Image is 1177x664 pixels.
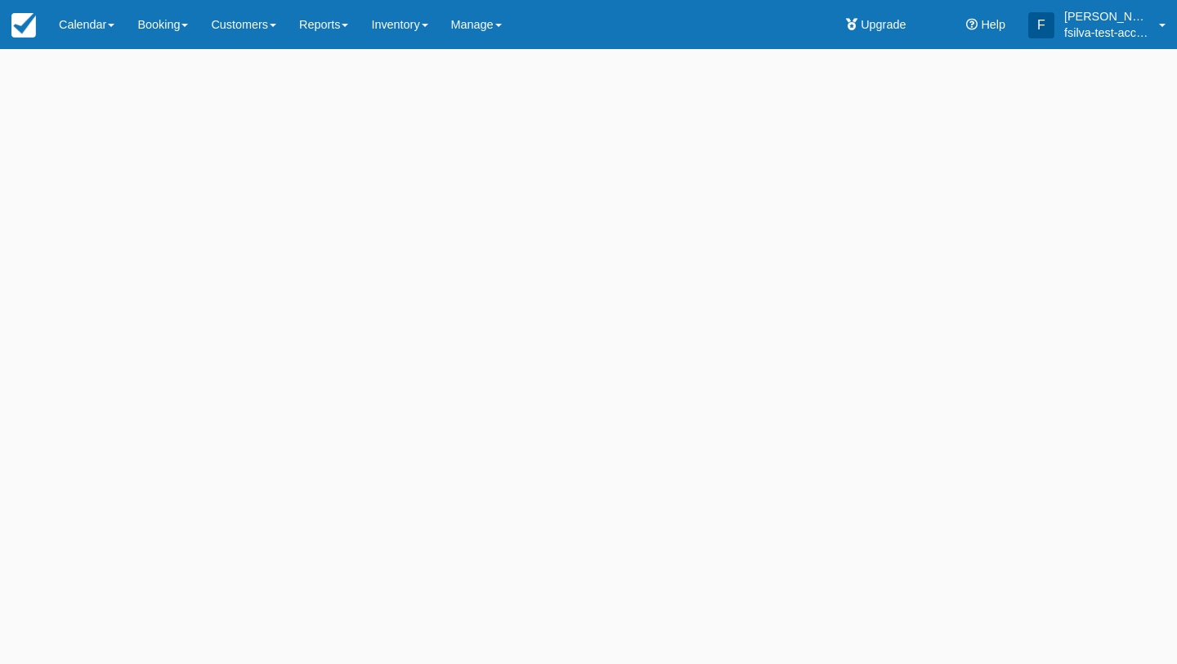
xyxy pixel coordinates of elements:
div: F [1028,12,1054,38]
p: fsilva-test-account-5 [1064,25,1149,41]
span: Upgrade [861,18,906,31]
p: [PERSON_NAME] [1064,8,1149,25]
i: Help [966,19,978,30]
span: Help [981,18,1005,31]
img: checkfront-main-nav-mini-logo.png [11,13,36,38]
